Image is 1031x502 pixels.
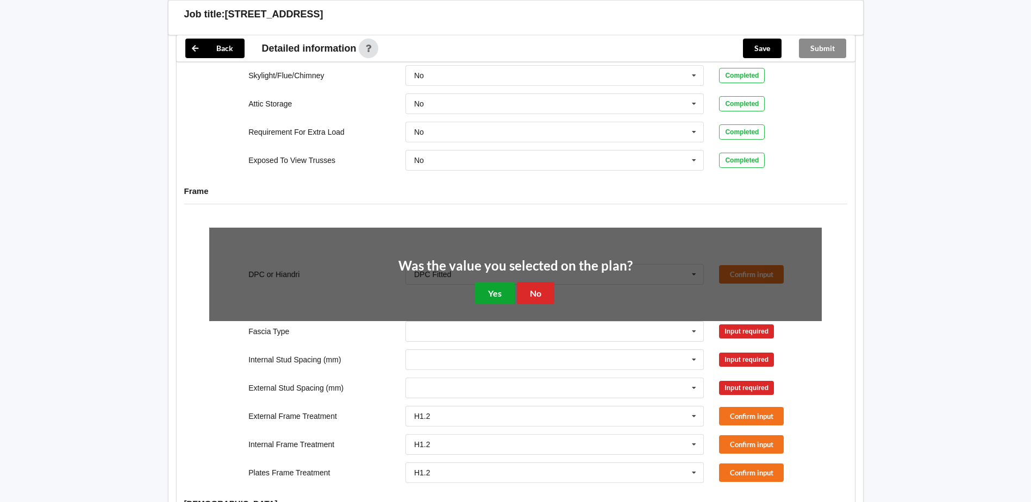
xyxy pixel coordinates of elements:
[248,128,345,136] label: Requirement For Extra Load
[743,39,782,58] button: Save
[185,39,245,58] button: Back
[414,100,424,108] div: No
[248,156,335,165] label: Exposed To View Trusses
[719,407,784,425] button: Confirm input
[414,441,430,448] div: H1.2
[248,355,341,364] label: Internal Stud Spacing (mm)
[248,440,334,449] label: Internal Frame Treatment
[225,8,323,21] h3: [STREET_ADDRESS]
[184,8,225,21] h3: Job title:
[719,124,765,140] div: Completed
[398,258,633,274] h2: Was the value you selected on the plan?
[719,324,774,338] div: Input required
[248,99,292,108] label: Attic Storage
[248,71,324,80] label: Skylight/Flue/Chimney
[262,43,357,53] span: Detailed information
[475,282,515,304] button: Yes
[719,381,774,395] div: Input required
[719,463,784,481] button: Confirm input
[414,469,430,476] div: H1.2
[414,156,424,164] div: No
[248,468,330,477] label: Plates Frame Treatment
[248,327,289,336] label: Fascia Type
[414,128,424,136] div: No
[414,412,430,420] div: H1.2
[517,282,554,304] button: No
[414,72,424,79] div: No
[719,435,784,453] button: Confirm input
[248,412,337,421] label: External Frame Treatment
[719,153,765,168] div: Completed
[184,186,847,196] h4: Frame
[719,68,765,83] div: Completed
[719,96,765,111] div: Completed
[248,384,343,392] label: External Stud Spacing (mm)
[719,353,774,367] div: Input required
